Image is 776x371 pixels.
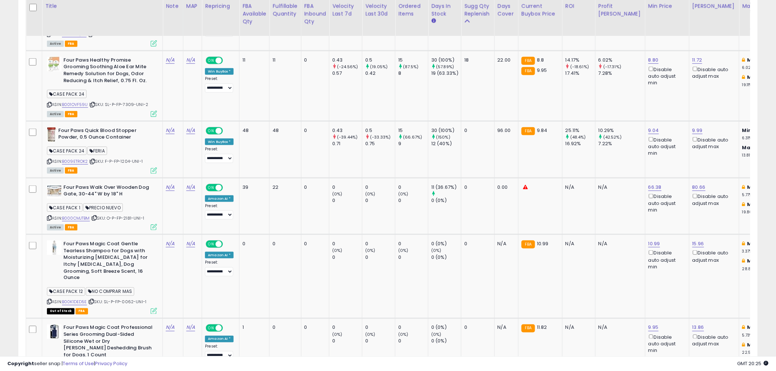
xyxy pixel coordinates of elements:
div: 19 (63.33%) [431,70,461,77]
div: [PERSON_NAME] [692,2,736,10]
div: 0 [332,240,362,247]
small: FBA [521,127,535,135]
a: 66.38 [648,184,662,191]
div: 30 (100%) [431,127,461,134]
div: Fulfillable Quantity [272,2,298,18]
img: 51xkBd030YL._SL40_.jpg [47,184,62,199]
span: All listings that are currently out of stock and unavailable for purchase on Amazon [47,308,74,315]
span: OFF [222,57,234,63]
div: ASIN: [47,57,157,116]
div: 8 [398,70,428,77]
div: 0 [272,240,295,247]
a: N/A [166,127,175,134]
a: 9.95 [648,324,659,331]
b: Min: [747,184,758,191]
div: ASIN: [47,184,157,230]
div: MAP [186,2,199,10]
a: N/A [186,56,195,64]
div: 0 (0%) [431,197,461,204]
div: 0 (0%) [431,254,461,261]
small: (0%) [332,191,343,197]
div: Repricing [205,2,236,10]
div: Velocity Last 7d [332,2,359,18]
div: Amazon AI * [205,336,234,342]
div: Profit [PERSON_NAME] [599,2,642,18]
div: 0.42 [365,70,395,77]
div: 0 [365,324,395,331]
span: ON [206,128,216,134]
div: 0 [332,184,362,191]
span: 9.84 [537,127,548,134]
div: Note [166,2,180,10]
div: Velocity Last 30d [365,2,392,18]
div: Min Price [648,2,686,10]
div: 12 (40%) [431,140,461,147]
a: B001OVF59U [62,102,88,108]
small: FBA [521,240,535,249]
div: Disable auto adjust max [692,249,733,263]
div: 0 [332,324,362,331]
small: (0%) [398,247,409,253]
span: All listings currently available for purchase on Amazon [47,224,64,231]
div: Disable auto adjust min [648,65,684,86]
div: Disable auto adjust max [692,136,733,150]
div: 1 [242,324,264,331]
a: 11.72 [692,56,702,64]
div: 0 (0%) [431,240,461,247]
small: (-18.61%) [570,64,589,70]
a: N/A [186,127,195,134]
div: Disable auto adjust max [692,65,733,80]
div: 7.28% [599,70,645,77]
div: Current Buybox Price [521,2,559,18]
div: Preset: [205,203,234,220]
span: FBA [65,224,77,231]
small: (19.05%) [370,64,388,70]
small: (48.4%) [570,134,586,140]
img: 41qi2ZVqWeL._SL40_.jpg [47,324,62,339]
div: 0 [304,57,324,63]
a: 9.99 [692,127,703,134]
div: Days In Stock [431,2,458,18]
b: Min: [742,127,753,134]
div: Disable auto adjust max [692,333,733,348]
span: 11.82 [537,324,547,331]
div: 48 [272,127,295,134]
div: Disable auto adjust max [692,192,733,207]
div: 22.00 [498,57,513,63]
small: (0%) [431,332,442,338]
a: N/A [186,184,195,191]
div: 0 [464,184,489,191]
img: 41Nisig56ZL._SL40_.jpg [47,57,62,71]
span: FERIA [87,147,107,155]
div: 0 [365,184,395,191]
div: Amazon AI * [205,252,234,258]
div: 25.11% [565,127,595,134]
div: 0 [332,197,362,204]
div: N/A [498,240,513,247]
a: 10.99 [648,240,660,247]
div: 15 [398,127,428,134]
span: OFF [222,184,234,191]
span: 10.99 [537,240,549,247]
div: N/A [565,324,590,331]
b: Max: [747,342,760,349]
div: 96.00 [498,127,513,134]
div: 0 (0%) [431,324,461,331]
span: FBA [76,308,88,315]
div: Win BuyBox * [205,139,234,145]
div: 0.75 [365,140,395,147]
div: 0 [304,184,324,191]
div: 11 [272,57,295,63]
small: Days In Stock. [431,18,436,24]
div: 16.92% [565,140,595,147]
div: 7.22% [599,140,645,147]
div: Win BuyBox * [205,68,234,75]
span: | SKU: O-P-FP-2181-UNI-1 [91,215,144,221]
a: B009ETROK2 [62,158,88,165]
span: FBA [65,111,77,117]
div: Ordered Items [398,2,425,18]
small: (0%) [365,191,376,197]
small: FBA [521,57,535,65]
div: 30 (100%) [431,57,461,63]
a: N/A [186,324,195,331]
